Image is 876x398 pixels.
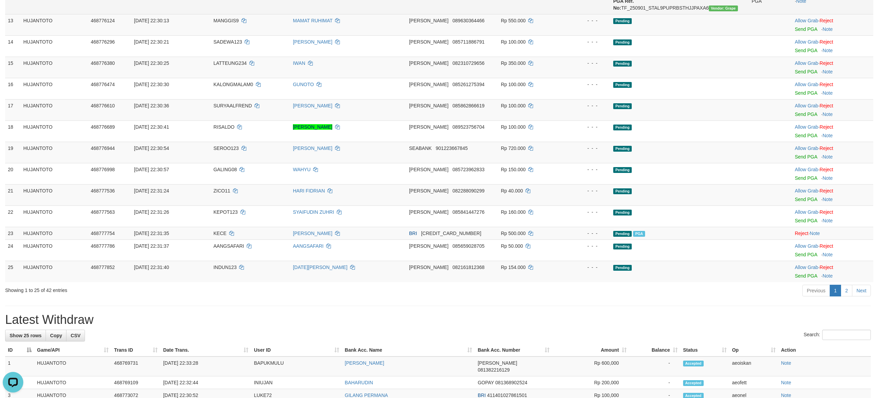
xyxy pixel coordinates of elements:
td: · [792,163,873,184]
span: Pending [613,125,632,130]
a: [PERSON_NAME] [293,145,332,151]
span: SADEWA123 [213,39,242,45]
div: - - - [568,187,608,194]
a: 1 [830,285,841,296]
span: 468777852 [91,265,115,270]
a: Note [823,69,833,74]
span: RISALDO [213,124,234,130]
td: 20 [5,163,21,184]
span: [PERSON_NAME] [409,60,448,66]
span: · [795,145,819,151]
a: Send PGA [795,133,817,138]
a: Reject [819,82,833,87]
td: · [792,35,873,57]
span: · [795,209,819,215]
td: aeofett [729,376,778,389]
a: Send PGA [795,218,817,223]
a: Send PGA [795,69,817,74]
span: KALONGMALAM0 [213,82,253,87]
a: Send PGA [795,112,817,117]
span: [DATE] 22:30:25 [134,60,169,66]
span: [DATE] 22:30:41 [134,124,169,130]
a: Reject [819,103,833,108]
span: [PERSON_NAME] [409,167,448,172]
a: Send PGA [795,48,817,53]
h1: Latest Withdraw [5,313,871,327]
span: Rp 100.000 [501,124,526,130]
a: Note [823,133,833,138]
a: Send PGA [795,175,817,181]
span: Accepted [683,361,704,366]
th: Game/API: activate to sort column ascending [34,344,111,356]
a: Allow Grab [795,39,818,45]
span: [DATE] 22:30:21 [134,39,169,45]
span: LATTEUNG234 [213,60,247,66]
td: HUJANTOTO [21,142,88,163]
span: Rp 350.000 [501,60,526,66]
td: · [792,261,873,282]
span: [PERSON_NAME] [409,265,448,270]
span: SEROO123 [213,145,239,151]
th: Action [778,344,871,356]
a: Allow Grab [795,103,818,108]
td: - [629,356,680,376]
span: Copy 082288090299 to clipboard [453,188,484,194]
a: WAHYU [293,167,311,172]
span: [PERSON_NAME] [409,103,448,108]
div: - - - [568,243,608,249]
div: - - - [568,166,608,173]
a: Show 25 rows [5,330,46,341]
span: [DATE] 22:30:57 [134,167,169,172]
td: 1 [5,356,34,376]
td: HUJANTOTO [21,120,88,142]
span: 468776296 [91,39,115,45]
span: 468777754 [91,231,115,236]
span: [PERSON_NAME] [409,82,448,87]
label: Search: [804,330,871,340]
td: [DATE] 22:32:44 [160,376,251,389]
td: HUJANTOTO [21,99,88,120]
span: Copy 560201008621530 to clipboard [421,231,481,236]
td: · [792,184,873,206]
span: Pending [613,103,632,109]
td: HUJANTOTO [21,206,88,227]
span: Copy 082161812368 to clipboard [453,265,484,270]
a: Note [823,175,833,181]
span: Copy 081368902524 to clipboard [495,380,527,385]
span: 468776998 [91,167,115,172]
a: GILANG PERMANA [345,393,388,398]
span: Show 25 rows [10,333,41,338]
td: 14 [5,35,21,57]
a: HARI FIDRIAN [293,188,325,194]
span: [PERSON_NAME] [409,243,448,249]
td: HUJANTOTO [21,57,88,78]
span: 468777786 [91,243,115,249]
span: 468776689 [91,124,115,130]
a: Allow Grab [795,209,818,215]
span: Pending [613,146,632,152]
td: · [792,99,873,120]
span: 468776124 [91,18,115,23]
th: User ID: activate to sort column ascending [251,344,342,356]
div: - - - [568,209,608,215]
td: · [792,206,873,227]
a: [PERSON_NAME] [293,231,332,236]
a: Allow Grab [795,145,818,151]
span: · [795,103,819,108]
th: Bank Acc. Name: activate to sort column ascending [342,344,475,356]
span: Copy 085659028705 to clipboard [453,243,484,249]
td: 22 [5,206,21,227]
td: aeoiskan [729,356,778,376]
th: Status: activate to sort column ascending [680,344,729,356]
span: 468777536 [91,188,115,194]
span: CSV [71,333,81,338]
span: [DATE] 22:30:30 [134,82,169,87]
a: Copy [46,330,66,341]
a: Reject [819,243,833,249]
span: ZICO11 [213,188,230,194]
a: Previous [802,285,830,296]
span: Rp 50.000 [501,243,523,249]
td: - [629,376,680,389]
td: HUJANTOTO [34,356,111,376]
span: Accepted [683,380,704,386]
